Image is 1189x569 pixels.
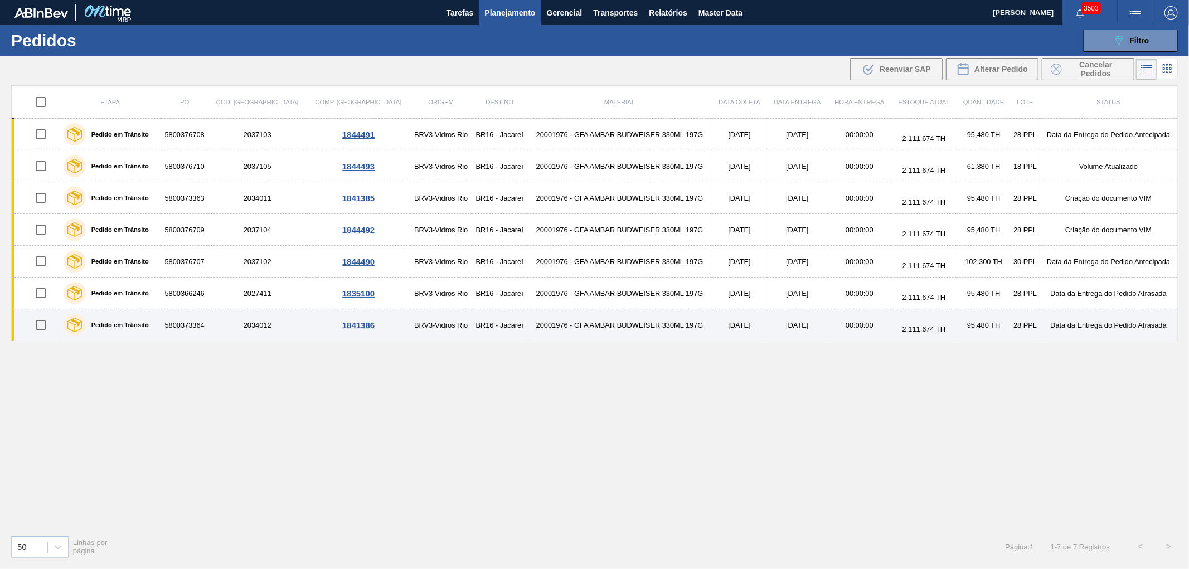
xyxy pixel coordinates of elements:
label: Pedido em Trânsito [86,194,149,201]
td: BRV3-Vidros Rio [410,182,472,214]
td: 5800376708 [161,119,208,150]
button: Cancelar Pedidos [1042,58,1134,80]
span: 2.111,674 TH [902,325,945,333]
a: Pedido em Trânsito58003733632034011BRV3-Vidros RioBR16 - Jacareí20001976 - GFA AMBAR BUDWEISER 33... [12,182,1178,214]
td: 28 PPL [1011,214,1040,246]
td: [DATE] [712,119,766,150]
td: Data da Entrega do Pedido Antecipada [1040,119,1177,150]
span: Linhas por página [73,538,108,555]
div: Cancelar Pedidos em Massa [1042,58,1134,80]
td: 2037105 [208,150,307,182]
td: 00:00:00 [828,309,891,341]
div: 1844492 [308,225,408,235]
td: 00:00:00 [828,278,891,309]
span: Transportes [593,6,638,20]
td: 5800373364 [161,309,208,341]
td: BR16 - Jacareí [472,309,527,341]
div: 1844491 [308,130,408,139]
div: 1841386 [308,320,408,330]
span: Reenviar SAP [880,65,931,74]
td: 00:00:00 [828,119,891,150]
td: BRV3-Vidros Rio [410,278,472,309]
button: < [1127,533,1154,561]
h1: Pedidos [11,34,181,47]
span: 1 - 7 de 7 Registros [1051,543,1110,551]
div: Reenviar SAP [850,58,943,80]
td: 20001976 - GFA AMBAR BUDWEISER 330ML 197G [527,119,712,150]
span: 2.111,674 TH [902,261,945,270]
td: Criação do documento VIM [1040,214,1177,246]
td: [DATE] [712,182,766,214]
button: Alterar Pedido [946,58,1038,80]
td: [DATE] [767,246,828,278]
td: 00:00:00 [828,246,891,278]
span: Etapa [100,99,120,105]
div: Visão em Lista [1136,59,1157,80]
img: userActions [1129,6,1142,20]
td: [DATE] [767,150,828,182]
td: Volume Atualizado [1040,150,1177,182]
label: Pedido em Trânsito [86,258,149,265]
td: 28 PPL [1011,119,1040,150]
td: BRV3-Vidros Rio [410,309,472,341]
td: 95,480 TH [957,309,1011,341]
td: 95,480 TH [957,214,1011,246]
a: Pedido em Trânsito58003662462027411BRV3-Vidros RioBR16 - Jacareí20001976 - GFA AMBAR BUDWEISER 33... [12,278,1178,309]
td: BR16 - Jacareí [472,214,527,246]
label: Pedido em Trânsito [86,163,149,169]
a: Pedido em Trânsito58003767072037102BRV3-Vidros RioBR16 - Jacareí20001976 - GFA AMBAR BUDWEISER 33... [12,246,1178,278]
span: Data coleta [719,99,760,105]
span: Hora Entrega [834,99,884,105]
span: Tarefas [447,6,474,20]
span: Comp. [GEOGRAPHIC_DATA] [316,99,402,105]
td: 28 PPL [1011,278,1040,309]
button: Notificações [1062,5,1098,21]
label: Pedido em Trânsito [86,290,149,296]
span: Alterar Pedido [974,65,1028,74]
td: 20001976 - GFA AMBAR BUDWEISER 330ML 197G [527,214,712,246]
div: 1841385 [308,193,408,203]
td: 5800376709 [161,214,208,246]
td: [DATE] [712,278,766,309]
a: Pedido em Trânsito58003733642034012BRV3-Vidros RioBR16 - Jacareí20001976 - GFA AMBAR BUDWEISER 33... [12,309,1178,341]
td: BR16 - Jacareí [472,246,527,278]
td: 5800376707 [161,246,208,278]
td: 61,380 TH [957,150,1011,182]
span: 2.111,674 TH [902,198,945,206]
td: 30 PPL [1011,246,1040,278]
td: 95,480 TH [957,182,1011,214]
td: Criação do documento VIM [1040,182,1177,214]
td: 28 PPL [1011,182,1040,214]
td: 5800376710 [161,150,208,182]
span: Material [604,99,635,105]
td: BR16 - Jacareí [472,150,527,182]
span: Quantidade [963,99,1004,105]
img: Logout [1164,6,1178,20]
span: Relatórios [649,6,687,20]
a: Pedido em Trânsito58003767102037105BRV3-Vidros RioBR16 - Jacareí20001976 - GFA AMBAR BUDWEISER 33... [12,150,1178,182]
div: Visão em Cards [1157,59,1178,80]
td: [DATE] [712,246,766,278]
td: BRV3-Vidros Rio [410,246,472,278]
div: 1835100 [308,289,408,298]
td: 95,480 TH [957,278,1011,309]
span: Gerencial [547,6,583,20]
div: 1844493 [308,162,408,171]
td: [DATE] [767,182,828,214]
td: [DATE] [712,309,766,341]
button: Filtro [1083,30,1178,52]
td: [DATE] [767,309,828,341]
td: 20001976 - GFA AMBAR BUDWEISER 330ML 197G [527,150,712,182]
span: Data entrega [774,99,821,105]
span: Cancelar Pedidos [1066,60,1125,78]
td: BR16 - Jacareí [472,182,527,214]
a: Pedido em Trânsito58003767082037103BRV3-Vidros RioBR16 - Jacareí20001976 - GFA AMBAR BUDWEISER 33... [12,119,1178,150]
td: 20001976 - GFA AMBAR BUDWEISER 330ML 197G [527,278,712,309]
span: 2.111,674 TH [902,166,945,174]
img: TNhmsLtSVTkK8tSr43FrP2fwEKptu5GPRR3wAAAABJRU5ErkJggg== [14,8,68,18]
td: [DATE] [712,214,766,246]
td: 5800366246 [161,278,208,309]
span: PO [180,99,189,105]
label: Pedido em Trânsito [86,131,149,138]
label: Pedido em Trânsito [86,226,149,233]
